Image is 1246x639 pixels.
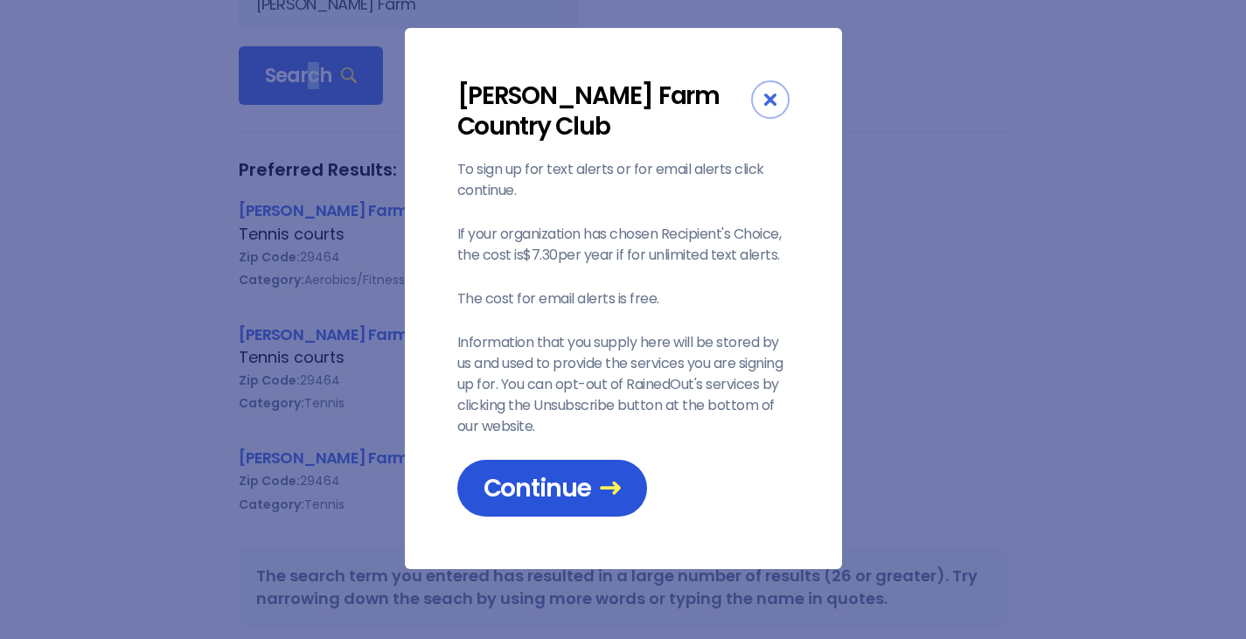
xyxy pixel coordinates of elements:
[457,332,790,437] p: Information that you supply here will be stored by us and used to provide the services you are si...
[457,159,790,201] p: To sign up for text alerts or for email alerts click continue.
[457,80,751,142] div: [PERSON_NAME] Farm Country Club
[751,80,790,119] div: Close
[457,224,790,266] p: If your organization has chosen Recipient's Choice, the cost is $7.30 per year if for unlimited t...
[484,473,621,504] span: Continue
[457,288,790,309] p: The cost for email alerts is free.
